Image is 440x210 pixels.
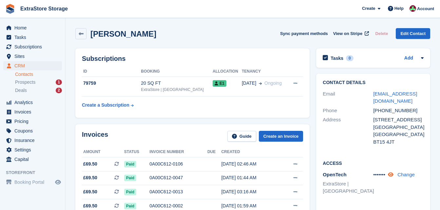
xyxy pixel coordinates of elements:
[14,126,54,135] span: Coupons
[14,33,54,42] span: Tasks
[221,147,280,157] th: Created
[3,23,62,32] a: menu
[323,180,373,195] li: ExtraStore | [GEOGRAPHIC_DATA]
[333,30,362,37] span: View on Stripe
[221,202,280,209] div: [DATE] 01:59 AM
[3,33,62,42] a: menu
[83,188,97,195] span: £69.50
[15,87,62,94] a: Deals 2
[83,161,97,167] span: £69.50
[323,80,424,85] h2: Contact Details
[14,61,54,70] span: CRM
[83,174,97,181] span: £69.50
[3,98,62,107] a: menu
[56,79,62,85] div: 1
[3,52,62,61] a: menu
[207,147,221,157] th: Due
[3,107,62,116] a: menu
[82,99,134,111] a: Create a Subscription
[14,42,54,51] span: Subscriptions
[346,55,354,61] div: 0
[14,178,54,187] span: Booking Portal
[373,28,391,39] button: Delete
[82,66,141,77] th: ID
[3,117,62,126] a: menu
[373,124,424,131] div: [GEOGRAPHIC_DATA]
[3,42,62,51] a: menu
[14,155,54,164] span: Capital
[396,28,430,39] a: Edit Contact
[14,107,54,116] span: Invoices
[221,161,280,167] div: [DATE] 02:46 AM
[323,90,373,105] div: Email
[221,174,280,181] div: [DATE] 01:44 AM
[3,61,62,70] a: menu
[54,178,62,186] a: Preview store
[90,29,156,38] h2: [PERSON_NAME]
[323,107,373,114] div: Phone
[14,52,54,61] span: Sites
[14,98,54,107] span: Analytics
[213,80,226,87] span: E1
[124,203,136,209] span: Paid
[141,87,213,93] div: ExtraStore | [GEOGRAPHIC_DATA]
[242,66,287,77] th: Tenancy
[82,80,141,87] div: 79759
[373,131,424,138] div: [GEOGRAPHIC_DATA]
[14,145,54,154] span: Settings
[410,5,416,12] img: Chelsea Parker
[15,71,62,78] a: Contacts
[331,28,370,39] a: View on Stripe
[394,5,404,12] span: Help
[213,66,242,77] th: Allocation
[221,188,280,195] div: [DATE] 03:16 AM
[3,155,62,164] a: menu
[82,102,129,109] div: Create a Subscription
[149,147,207,157] th: Invoice number
[124,189,136,195] span: Paid
[15,79,35,85] span: Prospects
[373,91,417,104] a: [EMAIL_ADDRESS][DOMAIN_NAME]
[373,107,424,114] div: [PHONE_NUMBER]
[323,116,373,146] div: Address
[373,116,424,124] div: [STREET_ADDRESS]
[82,147,124,157] th: Amount
[15,79,62,86] a: Prospects 1
[259,131,303,142] a: Create an Invoice
[18,3,70,14] a: ExtraStore Storage
[56,88,62,93] div: 2
[14,136,54,145] span: Insurance
[149,188,207,195] div: 0A00C612-0013
[264,80,282,86] span: Ongoing
[3,126,62,135] a: menu
[124,175,136,181] span: Paid
[242,80,256,87] span: [DATE]
[373,138,424,146] div: BT15 4JT
[404,55,413,62] a: Add
[362,5,375,12] span: Create
[3,136,62,145] a: menu
[149,161,207,167] div: 0A00C612-0106
[3,178,62,187] a: menu
[149,202,207,209] div: 0A00C612-0002
[141,80,213,87] div: 20 SQ FT
[417,6,434,12] span: Account
[149,174,207,181] div: 0A00C612-0047
[323,160,424,166] h2: Access
[14,23,54,32] span: Home
[3,145,62,154] a: menu
[331,55,343,61] h2: Tasks
[124,147,150,157] th: Status
[280,28,328,39] button: Sync payment methods
[14,117,54,126] span: Pricing
[141,66,213,77] th: Booking
[83,202,97,209] span: £69.50
[397,172,415,177] a: Change
[6,169,65,176] span: Storefront
[82,131,108,142] h2: Invoices
[323,172,346,177] span: OpenTech
[82,55,303,62] h2: Subscriptions
[227,131,256,142] a: Guide
[15,87,27,94] span: Deals
[5,4,15,14] img: stora-icon-8386f47178a22dfd0bd8f6a31ec36ba5ce8667c1dd55bd0f319d3a0aa187defe.svg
